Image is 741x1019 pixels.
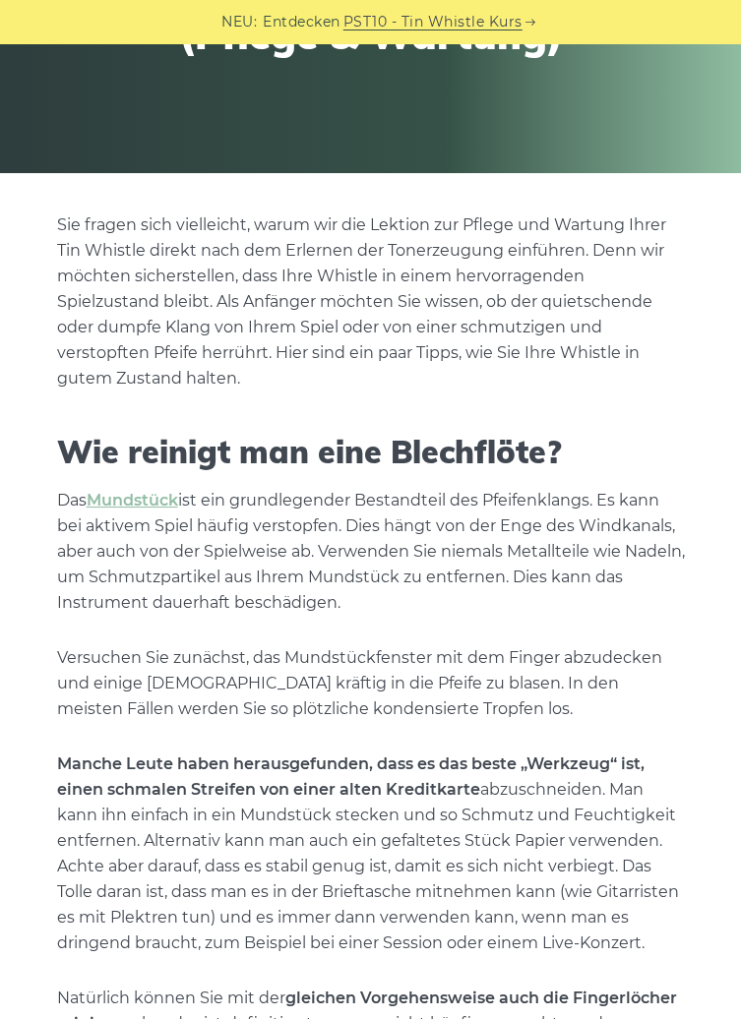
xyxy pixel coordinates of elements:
[57,491,685,612] font: ist ein grundlegender Bestandteil des Pfeifenklangs. Es kann bei aktivem Spiel häufig verstopfen....
[343,13,523,30] font: PST10 - Tin Whistle Kurs
[57,754,645,799] font: Manche Leute haben herausgefunden, dass es das beste „Werkzeug“ ist, einen schmalen Streifen von ...
[57,491,87,509] font: Das
[221,13,257,30] font: NEU:
[343,11,523,33] a: PST10 - Tin Whistle Kurs
[57,432,561,471] font: Wie reinigt man eine Blechflöte?
[57,215,666,388] font: Sie fragen sich vielleicht, warum wir die Lektion zur Pflege und Wartung Ihrer Tin Whistle direkt...
[87,491,178,509] a: Mundstück
[57,780,679,952] font: . Man kann ihn einfach in ein Mundstück stecken und so Schmutz und Feuchtigkeit entfernen. Altern...
[480,780,602,799] font: abzuschneiden
[263,13,340,30] font: Entdecken
[57,648,662,718] font: Versuchen Sie zunächst, das Mundstückfenster mit dem Finger abzudecken und einige [DEMOGRAPHIC_DA...
[57,989,285,1007] font: Natürlich können Sie mit der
